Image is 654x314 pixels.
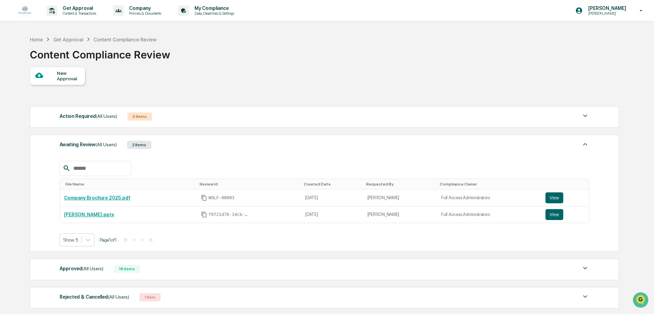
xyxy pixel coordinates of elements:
span: (All Users) [108,294,129,300]
div: Toggle SortBy [440,182,539,187]
div: Action Required [60,112,117,121]
div: 🖐️ [7,122,12,127]
img: Jack Rasmussen [7,86,18,97]
button: See all [106,74,125,83]
div: 18 Items [114,265,140,273]
span: [PERSON_NAME] [21,93,55,98]
td: [DATE] [301,206,363,223]
p: Policies & Documents [124,11,165,16]
img: caret [581,264,589,272]
span: WOLF-00003 [209,195,235,201]
div: Approved [60,264,103,273]
td: Full Access Administrators [437,190,541,206]
a: View [545,192,585,203]
p: Data, Deadlines & Settings [189,11,238,16]
a: [PERSON_NAME].pptx [64,212,114,217]
span: (All Users) [96,142,117,147]
a: 🖐️Preclearance [4,119,47,131]
div: Start new chat [31,52,112,59]
p: How can we help? [7,14,125,25]
p: [PERSON_NAME] [583,11,630,16]
td: Full Access Administrators [437,206,541,223]
iframe: Open customer support [632,291,651,310]
div: New Approval [57,70,80,81]
div: 🔎 [7,135,12,140]
div: Toggle SortBy [304,182,360,187]
div: Toggle SortBy [547,182,586,187]
div: 1 Item [139,293,161,301]
a: 🗄️Attestations [47,119,88,131]
img: 1746055101610-c473b297-6a78-478c-a979-82029cc54cd1 [14,93,19,99]
span: Preclearance [14,121,44,128]
div: Rejected & Cancelled [60,292,129,301]
img: caret [581,140,589,148]
div: Past conversations [7,76,46,81]
a: 🔎Data Lookup [4,132,46,144]
span: Data Lookup [14,134,43,141]
span: f0721d76-14cb-4136-a0b2-80abbf9df85a [209,212,250,217]
span: [DATE] [61,93,75,98]
button: >| [147,237,154,243]
div: Toggle SortBy [200,182,298,187]
p: Company [124,5,165,11]
span: Page 1 of 1 [100,237,117,243]
p: Content & Transactions [57,11,100,16]
button: Start new chat [116,54,125,63]
div: Awaiting Review [60,140,117,149]
p: Get Approval [57,5,100,11]
div: 2 Items [127,141,151,149]
div: Toggle SortBy [65,182,194,187]
span: Attestations [56,121,85,128]
img: caret [581,112,589,120]
button: > [139,237,146,243]
td: [DATE] [301,190,363,206]
span: (All Users) [82,266,103,271]
div: 🗄️ [50,122,55,127]
a: View [545,209,585,220]
div: Get Approval [53,37,83,42]
button: View [545,192,563,203]
p: My Compliance [189,5,238,11]
div: 0 Items [127,112,152,121]
div: Home [30,37,43,42]
span: Pylon [68,151,83,156]
span: Copy Id [201,195,207,201]
img: caret [581,292,589,301]
div: Content Compliance Review [93,37,156,42]
img: 8933085812038_c878075ebb4cc5468115_72.jpg [14,52,27,65]
div: Content Compliance Review [30,43,170,61]
span: • [57,93,59,98]
span: Copy Id [201,211,207,218]
div: Toggle SortBy [366,182,435,187]
a: Powered byPylon [48,151,83,156]
p: [PERSON_NAME] [583,5,630,11]
div: We're available if you need us! [31,59,94,65]
button: View [545,209,563,220]
button: |< [122,237,130,243]
span: (All Users) [96,113,117,119]
td: [PERSON_NAME] [363,206,437,223]
img: 1746055101610-c473b297-6a78-478c-a979-82029cc54cd1 [7,52,19,65]
a: Company Brochure 2025.pdf [64,195,130,201]
img: logo [16,3,33,18]
button: < [131,237,138,243]
td: [PERSON_NAME] [363,190,437,206]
